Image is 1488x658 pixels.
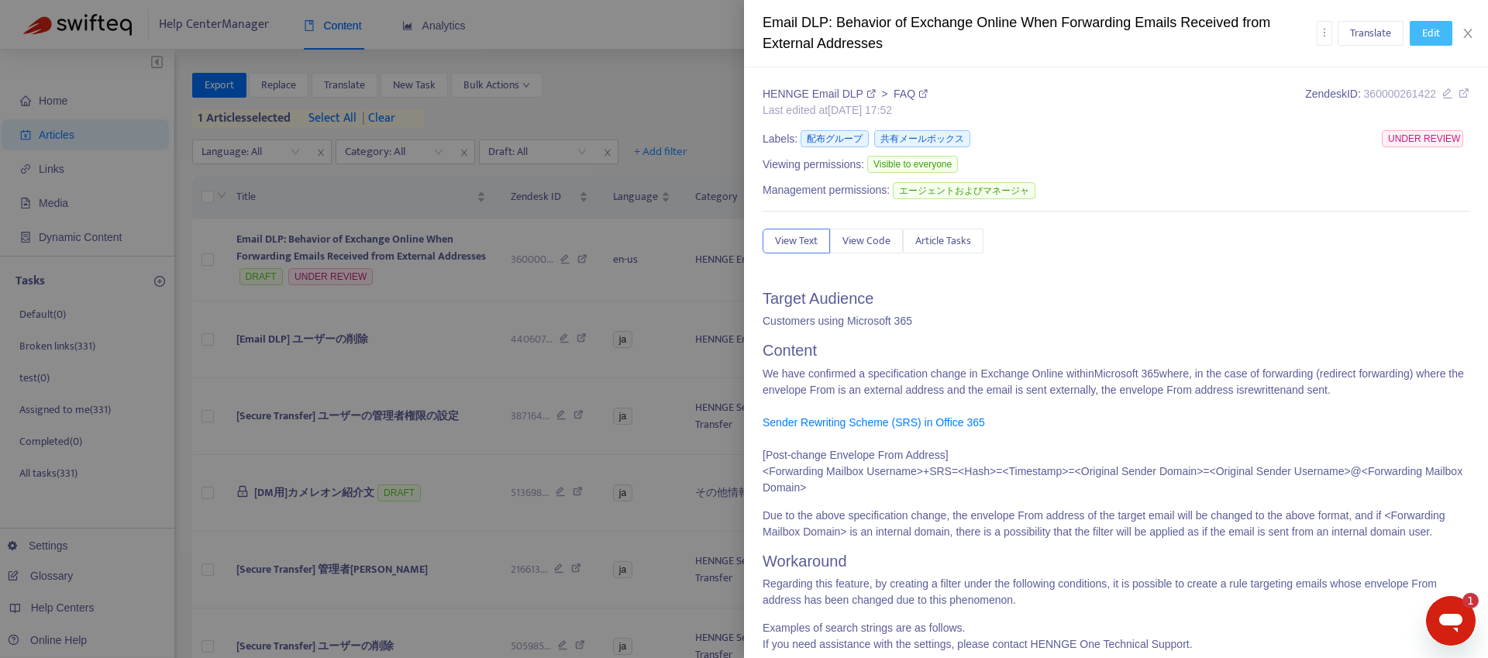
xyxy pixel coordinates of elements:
span: rewritten [1245,384,1286,396]
a: FAQ [894,88,928,100]
button: View Code [830,229,903,253]
span: 360000261422 [1364,88,1436,100]
span: Article Tasks [915,233,971,250]
button: Edit [1410,21,1452,46]
span: Viewing permissions: [763,157,864,173]
a: Sender Rewriting Scheme (SRS) in Office 365 [763,416,985,429]
button: Close [1457,26,1479,41]
p: Customers using Microsoft 365 [763,313,1469,329]
span: Translate [1350,25,1391,42]
span: エージェントおよびマネージャ [893,182,1035,199]
button: View Text [763,229,830,253]
span: View Text [775,233,818,250]
h2: Workaround [763,552,1469,570]
span: Management permissions: [763,182,890,198]
p: We have confirmed a specification change in Exchange Online within where, in the case of forwardi... [763,366,1469,496]
span: close [1462,27,1474,40]
div: Email DLP: Behavior of Exchange Online When Forwarding Emails Received from External Addresses [763,12,1317,54]
span: 共有メールボックス [874,130,970,147]
span: UNDER REVIEW [1382,130,1463,147]
span: Visible to everyone [867,156,958,173]
button: Translate [1338,21,1404,46]
div: > [763,86,928,102]
button: Article Tasks [903,229,983,253]
span: Edit [1422,25,1440,42]
span: 配布グループ [801,130,869,147]
div: Zendesk ID: [1305,86,1469,119]
button: more [1317,21,1332,46]
a: HENNGE Email DLP [763,88,878,100]
span: Microsoft 365 [1094,367,1159,380]
span: View Code [842,233,890,250]
h2: Content [763,341,1469,360]
span: Labels: [763,131,797,147]
p: Regarding this feature, by creating a filter under the following conditions, it is possible to cr... [763,576,1469,608]
iframe: Button to launch messaging window, 1 unread message [1426,596,1476,646]
iframe: Number of unread messages [1448,593,1479,608]
h2: Target Audience [763,289,1469,308]
p: Due to the above specification change, the envelope From address of the target email will be chan... [763,508,1469,540]
span: more [1319,27,1330,38]
div: Last edited at [DATE] 17:52 [763,102,928,119]
p: Examples of search strings are as follows. If you need assistance with the settings, please conta... [763,620,1469,653]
